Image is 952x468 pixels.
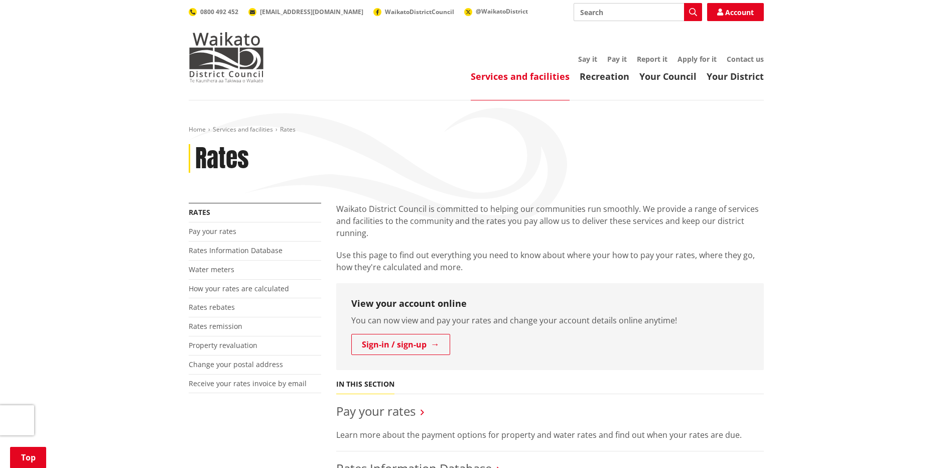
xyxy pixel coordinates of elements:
[707,3,764,21] a: Account
[707,70,764,82] a: Your District
[189,32,264,82] img: Waikato District Council - Te Kaunihera aa Takiwaa o Waikato
[351,334,450,355] a: Sign-in / sign-up
[574,3,702,21] input: Search input
[189,226,236,236] a: Pay your rates
[336,380,394,389] h5: In this section
[336,203,764,239] p: Waikato District Council is committed to helping our communities run smoothly. We provide a range...
[385,8,454,16] span: WaikatoDistrictCouncil
[189,321,242,331] a: Rates remission
[200,8,238,16] span: 0800 492 452
[373,8,454,16] a: WaikatoDistrictCouncil
[476,7,528,16] span: @WaikatoDistrict
[189,126,764,134] nav: breadcrumb
[189,340,257,350] a: Property revaluation
[580,70,629,82] a: Recreation
[637,54,667,64] a: Report it
[677,54,717,64] a: Apply for it
[336,403,416,419] a: Pay your rates
[336,429,764,441] p: Learn more about the payment options for property and water rates and find out when your rates ar...
[280,125,296,134] span: Rates
[213,125,273,134] a: Services and facilities
[248,8,363,16] a: [EMAIL_ADDRESS][DOMAIN_NAME]
[639,70,697,82] a: Your Council
[189,360,283,369] a: Change your postal address
[351,298,749,309] h3: View your account online
[189,379,307,388] a: Receive your rates invoice by email
[10,447,46,468] a: Top
[189,246,283,255] a: Rates Information Database
[189,207,210,217] a: Rates
[189,302,235,312] a: Rates rebates
[578,54,597,64] a: Say it
[464,7,528,16] a: @WaikatoDistrict
[607,54,627,64] a: Pay it
[727,54,764,64] a: Contact us
[471,70,570,82] a: Services and facilities
[189,284,289,293] a: How your rates are calculated
[195,144,249,173] h1: Rates
[189,8,238,16] a: 0800 492 452
[189,125,206,134] a: Home
[351,314,749,326] p: You can now view and pay your rates and change your account details online anytime!
[189,265,234,274] a: Water meters
[336,249,764,273] p: Use this page to find out everything you need to know about where your how to pay your rates, whe...
[260,8,363,16] span: [EMAIL_ADDRESS][DOMAIN_NAME]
